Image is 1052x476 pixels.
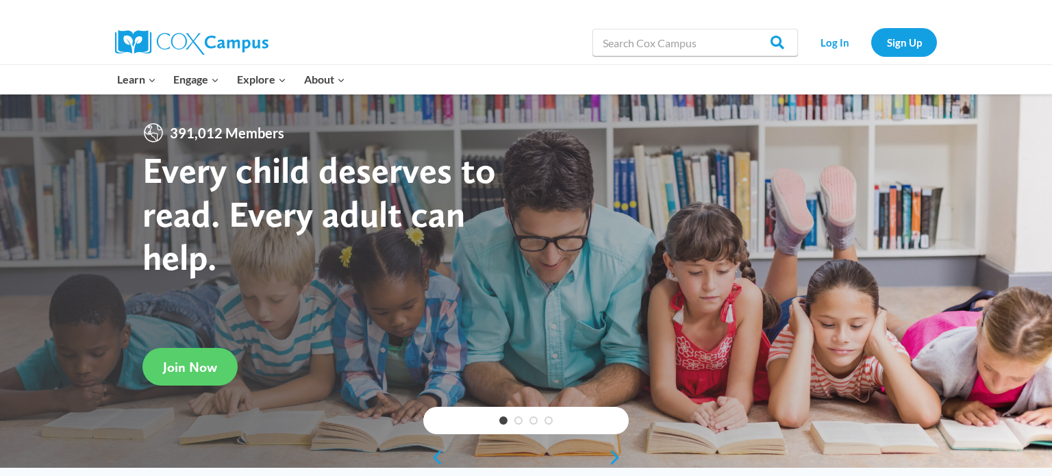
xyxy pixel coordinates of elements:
div: content slider buttons [423,444,629,471]
a: next [608,449,629,466]
a: 2 [514,416,523,425]
a: 1 [499,416,508,425]
span: Engage [173,71,219,88]
strong: Every child deserves to read. Every adult can help. [142,148,496,279]
span: 391,012 Members [164,122,290,144]
nav: Primary Navigation [108,65,353,94]
a: 4 [544,416,553,425]
a: previous [423,449,444,466]
span: About [304,71,345,88]
span: Explore [237,71,286,88]
img: Cox Campus [115,30,268,55]
a: 3 [529,416,538,425]
nav: Secondary Navigation [805,28,937,56]
a: Join Now [142,348,238,386]
span: Join Now [163,359,217,375]
a: Sign Up [871,28,937,56]
input: Search Cox Campus [592,29,798,56]
a: Log In [805,28,864,56]
span: Learn [117,71,156,88]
